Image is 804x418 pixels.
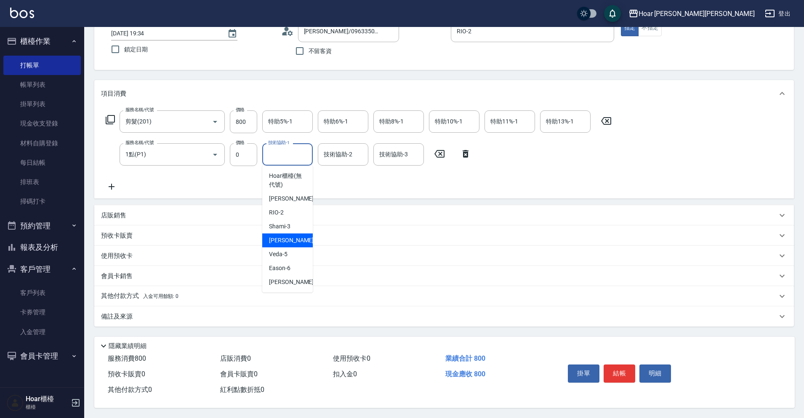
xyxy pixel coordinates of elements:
span: 不留客資 [309,47,332,56]
span: Eason -6 [269,264,290,273]
span: 紅利點數折抵 0 [220,386,264,394]
p: 使用預收卡 [101,252,133,260]
a: 帳單列表 [3,75,81,94]
p: 隱藏業績明細 [109,342,146,351]
div: 備註及來源 [94,306,794,327]
a: 打帳單 [3,56,81,75]
div: Hoar [PERSON_NAME][PERSON_NAME] [639,8,755,19]
button: Open [208,148,222,161]
h5: Hoar櫃檯 [26,395,69,403]
label: 服務名稱/代號 [125,139,154,146]
label: 技術協助-1 [268,139,290,146]
a: 現金收支登錄 [3,114,81,133]
a: 排班表 [3,172,81,192]
a: 客戶列表 [3,283,81,303]
a: 材料自購登錄 [3,134,81,153]
div: 項目消費 [94,80,794,107]
span: 使用預收卡 0 [333,354,370,362]
div: 預收卡販賣 [94,225,794,246]
span: 業績合計 800 [445,354,485,362]
a: 掛單列表 [3,94,81,114]
p: 預收卡販賣 [101,231,133,240]
div: 店販銷售 [94,205,794,225]
input: YYYY/MM/DD hh:mm [111,27,219,40]
span: [PERSON_NAME] -4 [269,236,319,245]
span: 其他付款方式 0 [108,386,152,394]
button: 會員卡管理 [3,345,81,367]
button: 明細 [639,364,671,382]
button: Hoar [PERSON_NAME][PERSON_NAME] [625,5,758,22]
span: 服務消費 800 [108,354,146,362]
span: Shami -3 [269,222,290,231]
button: 預約管理 [3,215,81,237]
span: [PERSON_NAME] -1 [269,194,319,203]
span: 店販消費 0 [220,354,251,362]
p: 其他付款方式 [101,292,178,301]
span: 現金應收 800 [445,370,485,378]
button: 登出 [761,6,794,21]
button: Choose date, selected date is 2025-09-04 [222,24,242,44]
a: 掃碼打卡 [3,192,81,211]
img: Logo [10,8,34,18]
span: 會員卡販賣 0 [220,370,258,378]
div: 其他付款方式入金可用餘額: 0 [94,286,794,306]
p: 會員卡銷售 [101,272,133,281]
span: Veda -5 [269,250,288,259]
p: 項目消費 [101,89,126,98]
button: 不指定 [638,20,662,36]
span: RIO -2 [269,208,284,217]
p: 店販銷售 [101,211,126,220]
button: 結帳 [604,364,635,382]
button: 掛單 [568,364,599,382]
img: Person [7,394,24,411]
a: 每日結帳 [3,153,81,172]
span: [PERSON_NAME] -7 [269,278,319,287]
span: 扣入金 0 [333,370,357,378]
span: Hoar櫃檯 (無代號) [269,171,306,189]
button: 客戶管理 [3,258,81,280]
label: 價格 [236,139,245,146]
button: Open [208,115,222,129]
label: 價格 [236,107,245,113]
div: 會員卡銷售 [94,266,794,286]
a: 卡券管理 [3,303,81,322]
span: 入金可用餘額: 0 [143,293,179,299]
button: 指定 [621,20,639,36]
span: 預收卡販賣 0 [108,370,145,378]
button: save [604,5,621,22]
label: 服務名稱/代號 [125,107,154,113]
p: 櫃檯 [26,403,69,411]
button: 報表及分析 [3,236,81,258]
span: 鎖定日期 [124,45,148,54]
div: 使用預收卡 [94,246,794,266]
a: 入金管理 [3,322,81,342]
p: 備註及來源 [101,312,133,321]
button: 櫃檯作業 [3,30,81,52]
